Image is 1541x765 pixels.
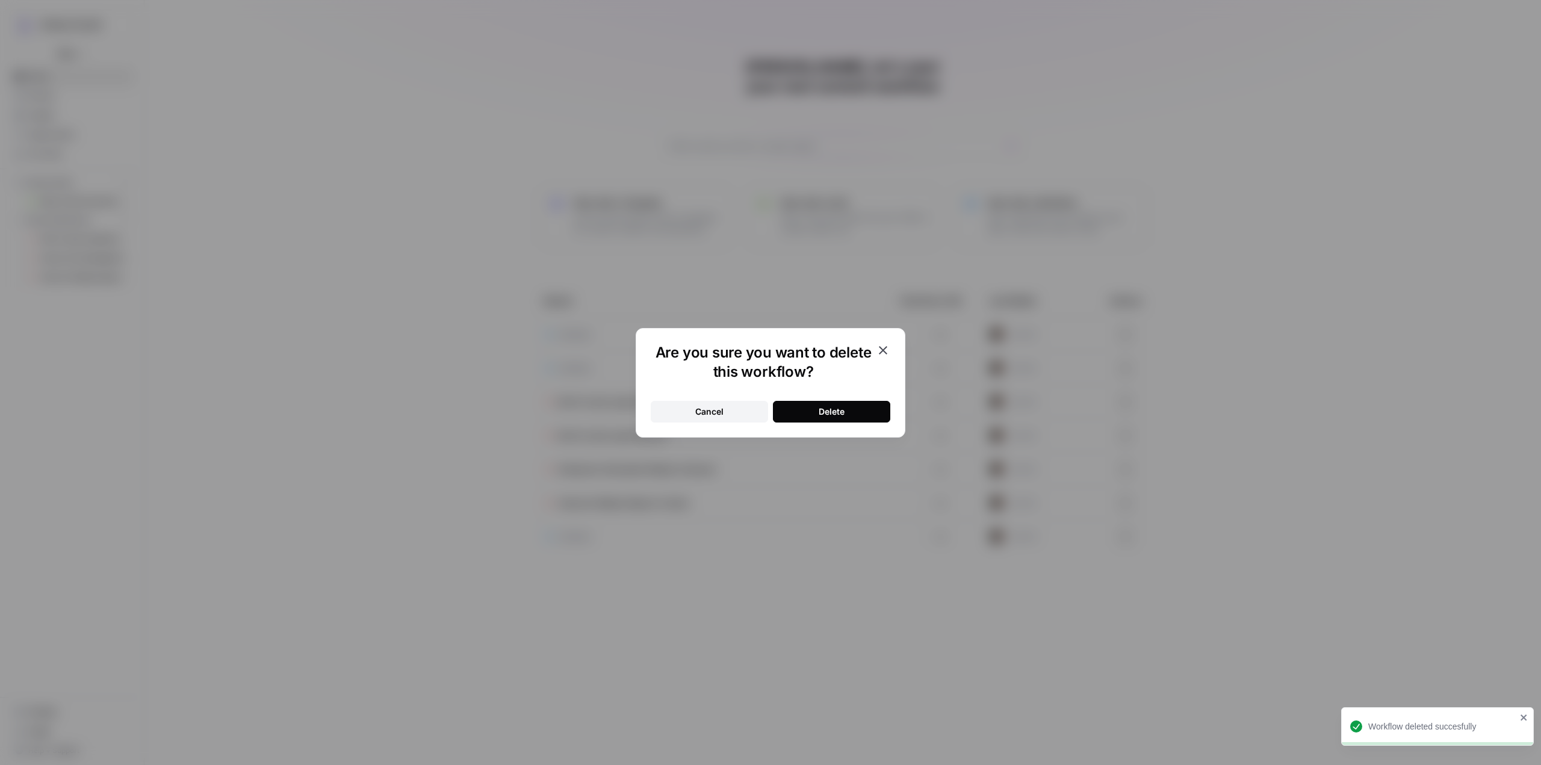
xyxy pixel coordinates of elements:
div: Cancel [695,406,724,418]
div: Delete [819,406,845,418]
button: Cancel [651,401,768,423]
button: Delete [773,401,890,423]
h1: Are you sure you want to delete this workflow? [651,343,876,382]
div: Workflow deleted succesfully [1368,720,1516,732]
button: close [1520,713,1528,722]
